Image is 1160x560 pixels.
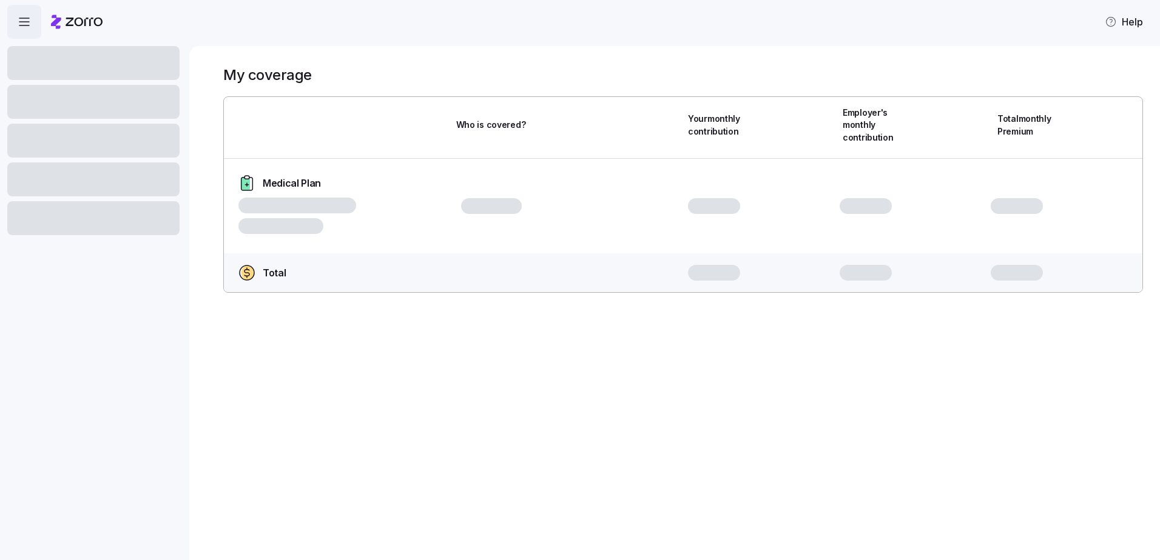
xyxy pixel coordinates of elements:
span: Medical Plan [263,176,321,191]
button: Help [1095,10,1153,34]
span: Total monthly Premium [997,113,1065,138]
span: Employer's monthly contribution [843,107,911,144]
h1: My coverage [223,65,312,84]
span: Total [263,265,286,281]
span: Your monthly contribution [688,113,756,138]
span: Who is covered? [456,119,526,131]
span: Help [1105,15,1143,29]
